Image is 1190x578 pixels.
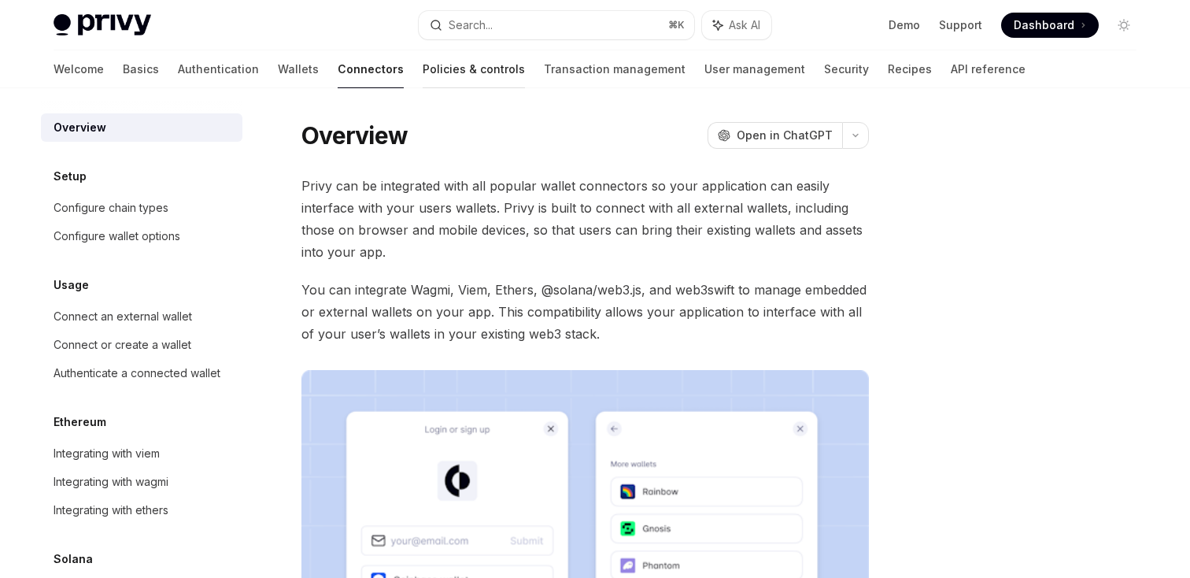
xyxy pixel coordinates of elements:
[449,16,493,35] div: Search...
[54,14,151,36] img: light logo
[41,194,242,222] a: Configure chain types
[41,439,242,468] a: Integrating with viem
[54,276,89,295] h5: Usage
[54,550,93,569] h5: Solana
[708,122,842,149] button: Open in ChatGPT
[41,222,242,250] a: Configure wallet options
[668,19,685,31] span: ⌘ K
[54,307,192,326] div: Connect an external wallet
[54,50,104,88] a: Welcome
[889,17,920,33] a: Demo
[1001,13,1099,38] a: Dashboard
[301,121,408,150] h1: Overview
[54,118,106,137] div: Overview
[123,50,159,88] a: Basics
[824,50,869,88] a: Security
[41,359,242,387] a: Authenticate a connected wallet
[888,50,932,88] a: Recipes
[1014,17,1074,33] span: Dashboard
[278,50,319,88] a: Wallets
[301,175,869,263] span: Privy can be integrated with all popular wallet connectors so your application can easily interfa...
[41,496,242,524] a: Integrating with ethers
[54,501,168,520] div: Integrating with ethers
[419,11,694,39] button: Search...⌘K
[423,50,525,88] a: Policies & controls
[951,50,1026,88] a: API reference
[54,472,168,491] div: Integrating with wagmi
[178,50,259,88] a: Authentication
[54,335,191,354] div: Connect or create a wallet
[54,227,180,246] div: Configure wallet options
[54,364,220,383] div: Authenticate a connected wallet
[54,167,87,186] h5: Setup
[729,17,760,33] span: Ask AI
[1111,13,1136,38] button: Toggle dark mode
[54,198,168,217] div: Configure chain types
[41,331,242,359] a: Connect or create a wallet
[54,413,106,432] h5: Ethereum
[702,11,771,39] button: Ask AI
[704,50,805,88] a: User management
[41,468,242,496] a: Integrating with wagmi
[737,128,833,143] span: Open in ChatGPT
[54,444,160,463] div: Integrating with viem
[41,302,242,331] a: Connect an external wallet
[939,17,982,33] a: Support
[544,50,686,88] a: Transaction management
[301,279,869,345] span: You can integrate Wagmi, Viem, Ethers, @solana/web3.js, and web3swift to manage embedded or exter...
[41,113,242,142] a: Overview
[338,50,404,88] a: Connectors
